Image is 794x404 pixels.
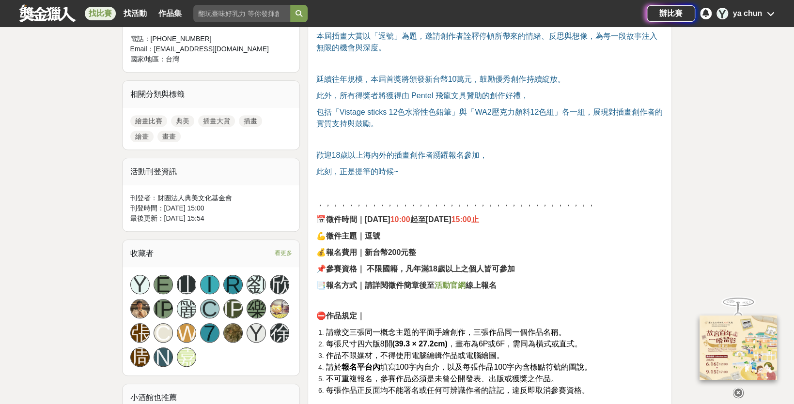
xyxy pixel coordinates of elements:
span: 歡迎18歲以上海內外的插畫創作者踴躍報名參加， [316,151,487,159]
div: Y [716,8,728,19]
div: 活動刊登資訊 [123,158,300,185]
span: 看更多 [274,248,292,258]
div: ya chun [733,8,762,19]
a: 周 [130,347,150,367]
strong: 📌參賽資格｜ 不限國籍，凡年滿18歲以上之個人皆可參加 [316,265,514,273]
span: 包括「Vistage sticks 12色水溶性色鉛筆」與「WA2壓克力顏料12色組」各一組，展現對插畫創作者的實質支持與鼓勵。 [316,108,663,128]
a: [PERSON_NAME] [223,299,243,318]
a: Avatar [270,299,289,318]
strong: 報名平台內 [341,363,380,371]
a: [PERSON_NAME] [154,299,173,318]
span: 每張尺寸四六版8開 ，畫布為6P或6F，需同為橫式或直式。 [326,340,582,348]
a: 山 [177,275,196,294]
div: Email： [EMAIL_ADDRESS][DOMAIN_NAME] [130,44,273,54]
span: 此外，所有得獎者將獲得由 Pentel 飛龍文具贊助的創作好禮， [316,91,528,100]
strong: 10:00 [390,215,410,224]
a: 劉 [247,275,266,294]
strong: 活動官網 [434,281,465,289]
span: 每張作品正反面均不能署名或任何可辨識作者的註記，違反即取消參賽資格。 [326,386,589,394]
a: Y [247,323,266,343]
a: Y [130,275,150,294]
span: ⛔ [316,312,364,320]
strong: 起至[DATE] [410,215,451,224]
span: 台灣 [166,55,179,63]
a: N [154,347,173,367]
strong: 💪徵件主題｜逗號 [316,232,380,240]
span: 請繳交三張同一概念主題的平面手繪創作，三張作品同一個作品名稱。 [326,328,566,336]
div: 刊登者： 財團法人典美文化基金會 [130,193,292,203]
div: 最後更新： [DATE] 15:54 [130,213,292,224]
a: 麗 [177,299,196,318]
a: 畫畫 [157,131,181,142]
a: C [154,323,173,343]
a: C [200,299,219,318]
span: 收藏者 [130,249,154,257]
strong: (39.3 × 27.2cm) [392,340,447,348]
a: 徐 [270,323,289,343]
a: R [223,275,243,294]
span: 延續往年規模，本屆首獎將頒發新台幣10萬元，鼓勵優秀創作持續綻放。 [316,75,565,83]
a: 找比賽 [85,7,116,20]
strong: 📅徵件時間｜[DATE] [316,215,390,224]
a: 插畫 [239,115,262,127]
span: 國家/地區： [130,55,166,63]
div: 刊登時間： [DATE] 15:00 [130,203,292,213]
img: Avatar [270,299,289,318]
a: 活動官網 [434,282,465,289]
a: 找活動 [120,7,151,20]
a: W [177,323,196,343]
strong: 📑報名方式｜請詳閱徵件簡章後至 [316,281,434,289]
div: 相關分類與標籤 [123,81,300,108]
a: 作品集 [155,7,186,20]
input: 翻玩臺味好乳力 等你發揮創意！ [193,5,290,22]
span: ，，，，，，，，，，，，，，，，，，，，，，，，，，，，，，，，，，，， [316,199,595,207]
a: 張 [130,323,150,343]
a: Avatar [223,323,243,343]
div: 電話： [PHONE_NUMBER] [130,34,273,44]
span: 本屆插畫大賞以「逗號」為題，邀請創作者詮釋停頓所帶來的情緒、反思與想像，為每一段故事注入無限的機會與深度。 [316,32,657,52]
strong: 15:00止 [451,215,479,224]
span: 作品不限媒材，不得使用電腦編輯作品或電腦繪圖。 [326,351,504,359]
span: 請於 填寫100字內自介，以及每張作品100字內含標點符號的圖說。 [326,363,592,371]
a: 繪畫 [130,131,154,142]
a: E [154,275,173,294]
strong: 線上報名 [465,281,496,289]
a: 辦比賽 [647,5,695,22]
a: 欣 [270,275,289,294]
a: 7 [200,323,219,343]
a: 樂 [247,299,266,318]
strong: 作品規定｜ [326,312,364,320]
strong: 💰報名費用｜新台幣200元整 [316,248,416,256]
a: 插畫大賞 [198,115,235,127]
img: 968ab78a-c8e5-4181-8f9d-94c24feca916.png [700,315,777,380]
span: 此刻，正是提筆的時候~ [316,167,398,176]
a: 典美 [171,115,194,127]
a: 嘉 [177,347,196,367]
img: Avatar [131,299,149,318]
a: Avatar [130,299,150,318]
span: 不可重複報名，參賽作品必須是未曾公開發表、出版或獲獎之作品。 [326,374,558,383]
a: 繪畫比賽 [130,115,167,127]
img: Avatar [224,324,242,342]
a: I [200,275,219,294]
